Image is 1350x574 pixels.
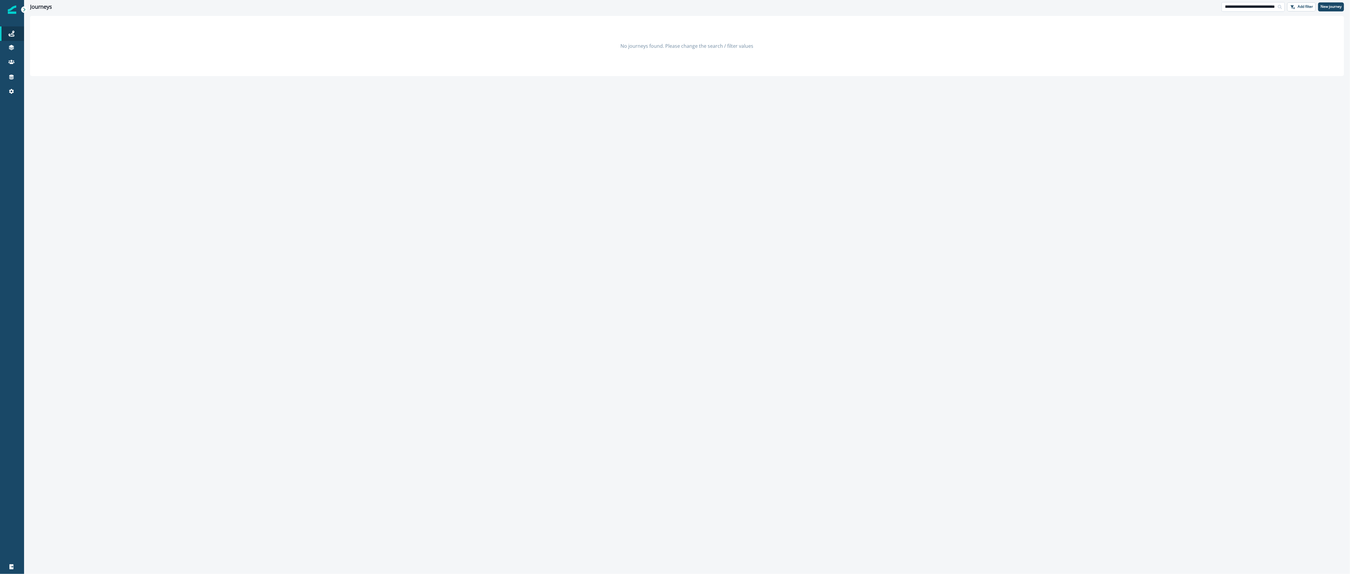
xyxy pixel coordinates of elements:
img: Inflection [8,5,16,14]
div: No journeys found. Please change the search / filter values [30,16,1344,76]
h1: Journeys [30,4,52,10]
button: Add filter [1287,2,1316,11]
p: Add filter [1298,5,1313,9]
p: New journey [1321,5,1342,9]
button: New journey [1318,2,1344,11]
